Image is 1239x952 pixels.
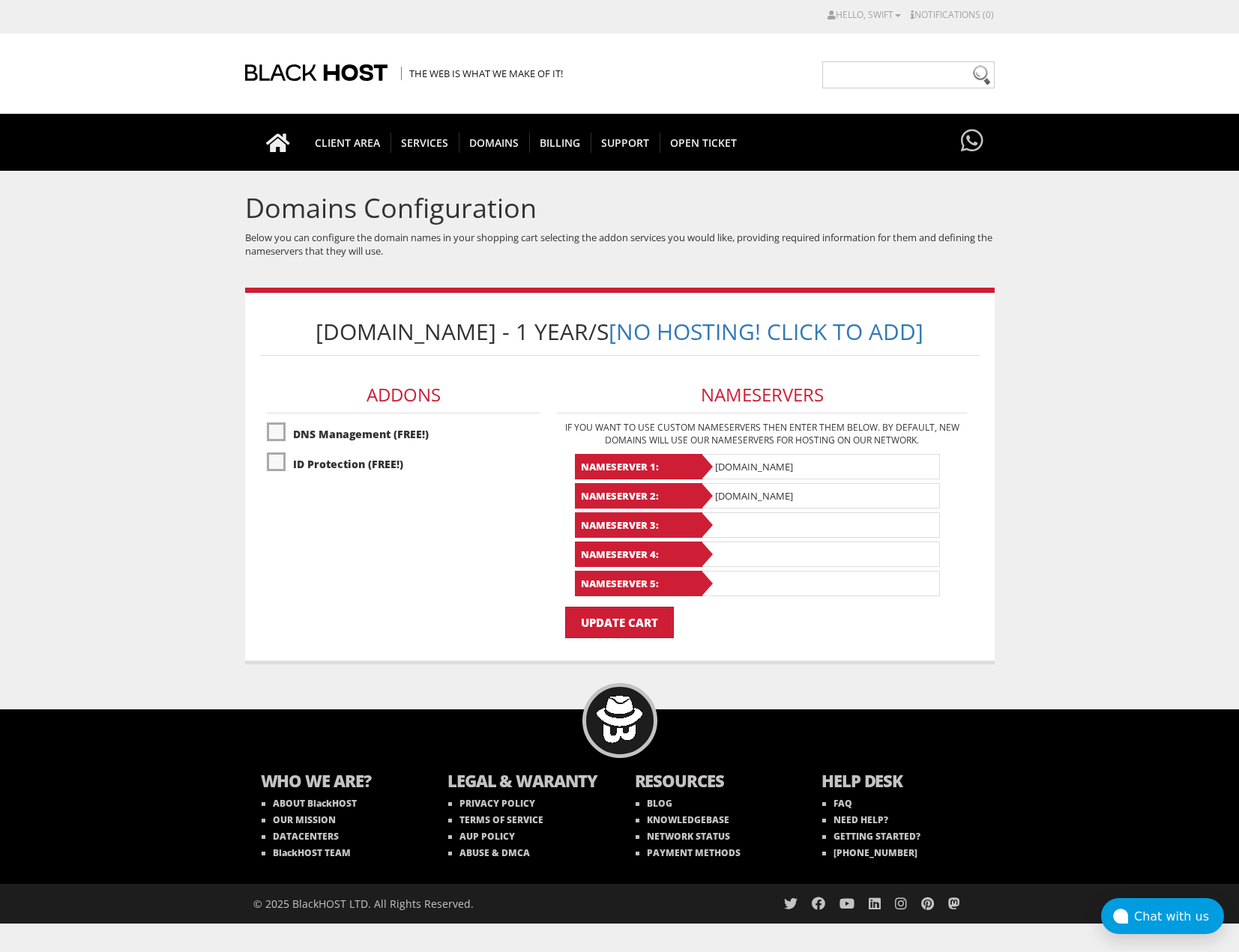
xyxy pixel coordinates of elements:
[251,114,305,171] a: Go to homepage
[822,797,852,810] a: FAQ
[636,813,729,826] a: KNOWLEDGEBASE
[448,830,515,843] a: AUP POLICY
[448,813,543,826] a: TERMS OF SERVICE
[822,830,920,843] a: GETTING STARTED?
[636,830,730,843] a: NETWORK STATUS
[459,133,530,153] span: Domains
[262,846,351,859] a: BlackHOST TEAM
[262,813,336,826] a: OUR MISSION
[636,846,741,859] a: PAYMENT METHODS
[245,231,995,258] p: Below you can configure the domain names in your shopping cart selecting the addon services you w...
[253,884,612,924] div: © 2025 BlackHOST LTD. All Rights Reserved.
[260,308,980,356] h1: [DOMAIN_NAME] - 1 Year/s
[267,421,540,447] label: DNS Management (FREE!)
[591,114,660,171] a: Support
[822,769,979,795] b: HELP DESK
[262,797,357,810] a: ABOUT BlackHOST
[391,114,459,171] a: SERVICES
[557,421,967,446] p: If you want to use custom nameservers then enter them below. By default, new domains will use our...
[459,114,530,171] a: Domains
[304,133,391,153] span: CLIENT AREA
[391,133,459,153] span: SERVICES
[529,114,591,171] a: Billing
[911,8,994,21] a: Notifications (0)
[262,830,339,843] a: DATACENTERS
[575,542,702,567] b: Nameserver 4:
[635,769,792,795] b: RESOURCES
[822,813,888,826] a: NEED HELP?
[596,696,643,743] img: BlackHOST mascont, Blacky.
[609,316,923,347] a: [No Hosting! Click to Add]
[1101,898,1224,934] button: Chat with us
[822,846,917,859] a: [PHONE_NUMBER]
[575,571,702,596] b: Nameserver 5:
[591,133,660,153] span: Support
[529,133,591,153] span: Billing
[575,454,702,479] b: Nameserver 1:
[304,114,391,171] a: CLIENT AREA
[267,378,540,413] h3: Addons
[575,512,702,538] b: Nameserver 3:
[448,846,530,859] a: ABUSE & DMCA
[261,769,418,795] b: WHO WE ARE?
[557,378,967,413] h3: Nameservers
[957,114,987,169] a: Have questions?
[245,193,995,223] h1: Domains Configuration
[267,451,540,477] label: ID Protection (FREE!)
[660,133,747,153] span: Open Ticket
[660,114,747,171] a: Open Ticket
[575,483,702,509] b: Nameserver 2:
[565,607,674,638] input: Update Cart
[448,797,535,810] a: PRIVACY POLICY
[822,61,995,88] input: Need help?
[1134,909,1224,924] div: Chat with us
[827,8,901,21] a: Hello, swift
[447,769,605,795] b: LEGAL & WARANTY
[401,67,563,80] span: The Web is what we make of it!
[636,797,672,810] a: BLOG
